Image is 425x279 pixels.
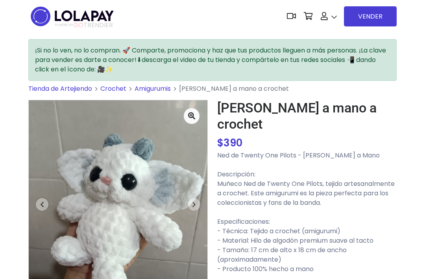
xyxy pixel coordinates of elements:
[224,136,242,150] span: 390
[35,46,386,74] span: ¡Si no lo ven, no lo compran. 🚀 Comparte, promociona y haz que tus productos lleguen a más person...
[28,4,116,29] img: logo
[55,23,73,27] span: POWERED BY
[344,6,397,26] a: VENDER
[28,84,92,93] a: Tienda de Artejiendo
[55,22,113,29] span: TRENDIER
[217,100,397,132] h1: [PERSON_NAME] a mano a crochet
[28,84,397,100] nav: breadcrumb
[179,84,289,93] span: [PERSON_NAME] a mano a crochet
[217,135,397,151] div: $
[100,84,126,93] a: Crochet
[73,21,83,30] span: GO
[135,84,171,93] a: Amigurumis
